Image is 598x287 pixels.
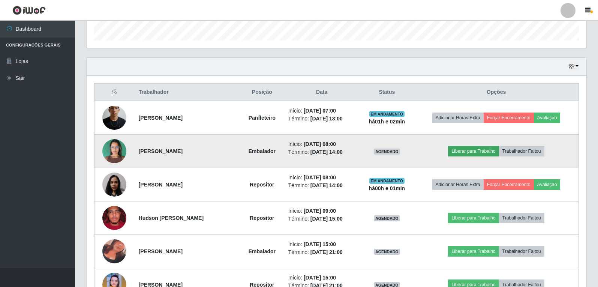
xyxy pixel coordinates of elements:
time: [DATE] 15:00 [310,216,343,222]
button: Liberar para Trabalho [448,213,499,223]
th: Status [360,84,414,101]
strong: [PERSON_NAME] [139,115,183,121]
strong: Panfleteiro [249,115,276,121]
button: Adicionar Horas Extra [432,179,484,190]
img: 1758113162327.jpeg [102,91,126,144]
button: Forçar Encerramento [484,179,534,190]
li: Término: [288,148,355,156]
button: Avaliação [534,113,561,123]
span: AGENDADO [374,249,400,255]
strong: Repositor [250,182,274,188]
span: AGENDADO [374,215,400,221]
time: [DATE] 21:00 [310,249,343,255]
span: AGENDADO [374,149,400,155]
strong: [PERSON_NAME] [139,248,183,254]
time: [DATE] 08:00 [304,141,336,147]
time: [DATE] 14:00 [310,149,343,155]
strong: [PERSON_NAME] [139,148,183,154]
time: [DATE] 08:00 [304,174,336,180]
time: [DATE] 14:00 [310,182,343,188]
strong: Hudson [PERSON_NAME] [139,215,204,221]
time: [DATE] 15:00 [304,241,336,247]
time: [DATE] 09:00 [304,208,336,214]
li: Início: [288,207,355,215]
button: Avaliação [534,179,561,190]
button: Trabalhador Faltou [499,246,544,257]
li: Início: [288,140,355,148]
th: Data [284,84,360,101]
li: Término: [288,215,355,223]
strong: há 01 h e 02 min [369,119,405,125]
button: Trabalhador Faltou [499,146,544,156]
strong: Embalador [249,248,276,254]
strong: há 00 h e 01 min [369,185,405,191]
img: 1757611539087.jpeg [102,230,126,273]
th: Posição [240,84,284,101]
li: Início: [288,240,355,248]
li: Término: [288,248,355,256]
button: Trabalhador Faltou [499,213,544,223]
strong: Repositor [250,215,274,221]
th: Opções [414,84,579,101]
span: EM ANDAMENTO [369,178,405,184]
span: EM ANDAMENTO [369,111,405,117]
li: Término: [288,115,355,123]
time: [DATE] 13:00 [310,116,343,122]
li: Início: [288,107,355,115]
strong: Embalador [249,148,276,154]
strong: [PERSON_NAME] [139,182,183,188]
time: [DATE] 15:00 [304,275,336,281]
li: Início: [288,274,355,282]
time: [DATE] 07:00 [304,108,336,114]
img: 1757965550852.jpeg [102,135,126,167]
img: CoreUI Logo [12,6,46,15]
th: Trabalhador [134,84,240,101]
li: Início: [288,174,355,182]
button: Forçar Encerramento [484,113,534,123]
button: Adicionar Horas Extra [432,113,484,123]
img: 1758673958414.jpeg [102,202,126,234]
li: Término: [288,182,355,189]
button: Liberar para Trabalho [448,146,499,156]
button: Liberar para Trabalho [448,246,499,257]
img: 1757986277992.jpeg [102,169,126,201]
